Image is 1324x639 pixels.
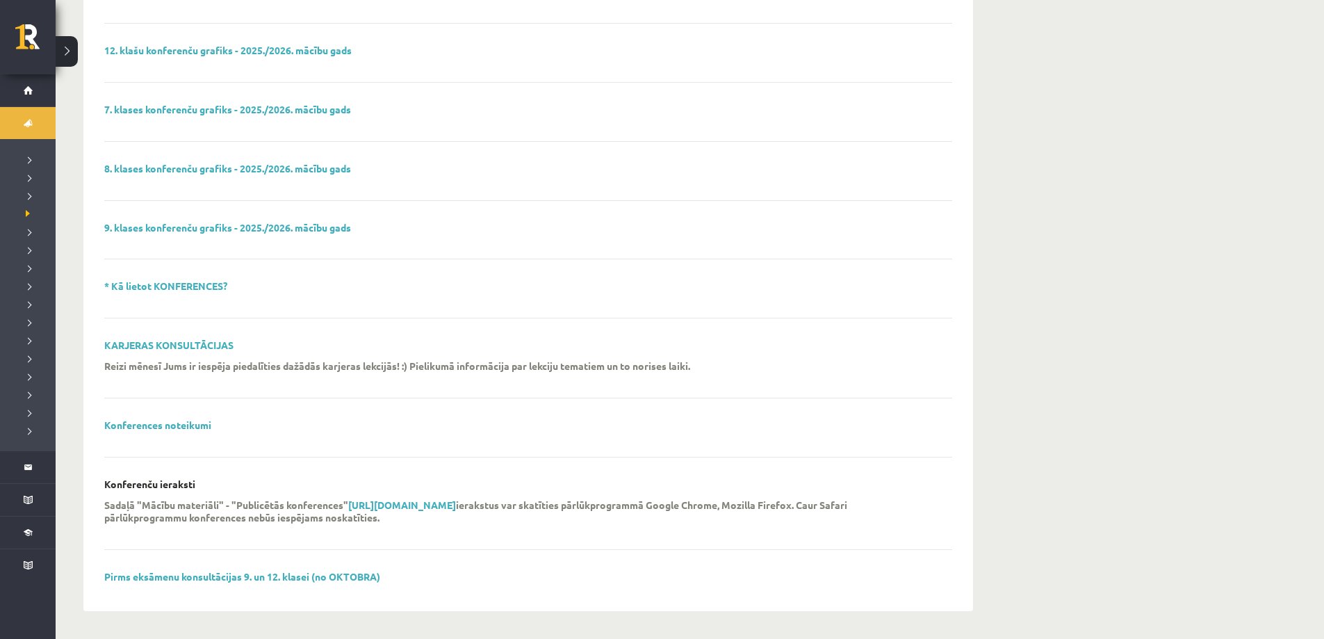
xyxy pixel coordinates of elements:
[104,339,234,351] a: KARJERAS KONSULTĀCIJAS
[104,499,931,524] p: Sadaļā "Mācību materiāli" - "Publicētās konferences" ierakstus var skatīties pārlūkprogrammā Goog...
[15,24,56,59] a: Rīgas 1. Tālmācības vidusskola
[104,359,407,372] p: Reizi mēnesī Jums ir iespēja piedalīties dažādās karjeras lekcijās! :)
[104,419,211,431] a: Konferences noteikumi
[409,359,690,372] p: Pielikumā informācija par lekciju tematiem un to norises laiki.
[104,44,352,56] a: 12. klašu konferenču grafiks - 2025./2026. mācību gads
[104,478,195,490] p: Konferenču ieraksti
[104,280,227,292] a: * Kā lietot KONFERENCES?
[104,162,351,175] a: 8. klases konferenču grafiks - 2025./2026. mācību gads
[104,103,351,115] a: 7. klases konferenču grafiks - 2025./2026. mācību gads
[104,570,380,583] a: Pirms eksāmenu konsultācijas 9. un 12. klasei (no OKTOBRA)
[348,499,456,511] a: [URL][DOMAIN_NAME]
[104,221,351,234] a: 9. klases konferenču grafiks - 2025./2026. mācību gads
